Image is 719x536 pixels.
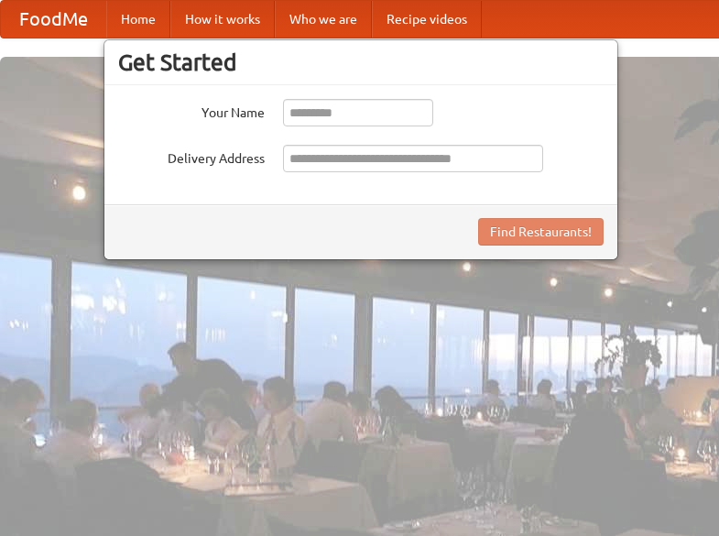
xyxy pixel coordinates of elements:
[106,1,170,38] a: Home
[275,1,372,38] a: Who we are
[170,1,275,38] a: How it works
[118,99,265,122] label: Your Name
[118,145,265,168] label: Delivery Address
[372,1,482,38] a: Recipe videos
[118,49,604,76] h3: Get Started
[1,1,106,38] a: FoodMe
[478,218,604,246] button: Find Restaurants!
